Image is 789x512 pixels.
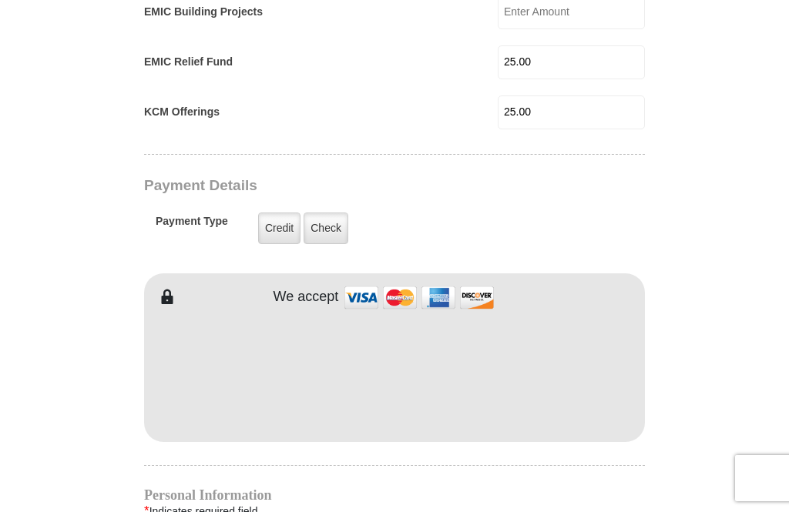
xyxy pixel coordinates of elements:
[342,281,496,314] img: credit cards accepted
[144,104,220,120] label: KCM Offerings
[144,177,537,195] h3: Payment Details
[274,289,339,306] h4: We accept
[144,489,645,501] h4: Personal Information
[156,215,228,236] h5: Payment Type
[498,45,645,79] input: Enter Amount
[144,4,263,20] label: EMIC Building Projects
[304,212,348,244] label: Check
[258,212,300,244] label: Credit
[144,54,233,70] label: EMIC Relief Fund
[498,95,645,129] input: Enter Amount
